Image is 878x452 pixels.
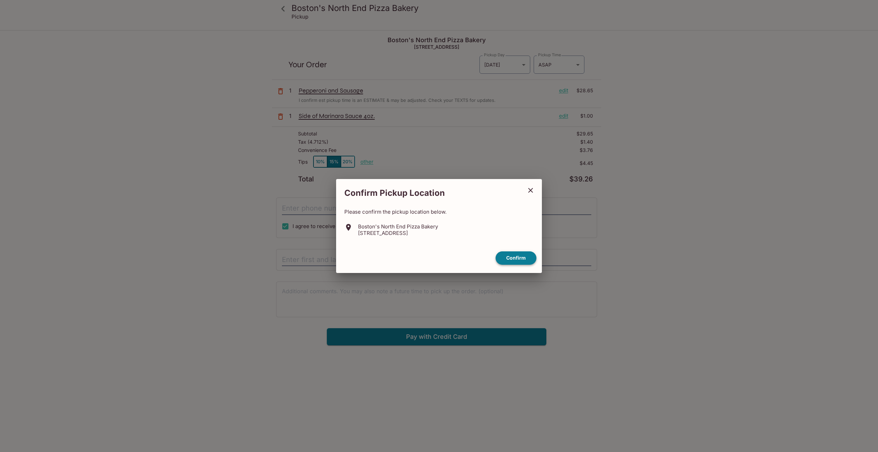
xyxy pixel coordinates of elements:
[358,230,438,236] p: [STREET_ADDRESS]
[344,209,534,215] p: Please confirm the pickup location below.
[336,185,522,202] h2: Confirm Pickup Location
[496,251,536,265] button: confirm
[522,182,539,199] button: close
[358,223,438,230] p: Boston's North End Pizza Bakery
